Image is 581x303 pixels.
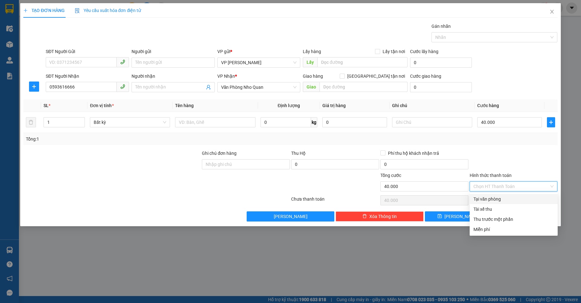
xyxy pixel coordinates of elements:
h1: NQT1409250003 [69,46,109,60]
button: plus [547,117,555,127]
span: Tên hàng [175,103,194,108]
b: Duy Khang Limousine [51,7,127,15]
span: Lấy tận nơi [380,48,408,55]
span: kg [311,117,317,127]
span: save [437,214,442,219]
span: delete [362,214,367,219]
button: [PERSON_NAME] [247,211,335,221]
span: [GEOGRAPHIC_DATA] tận nơi [345,73,408,80]
input: VD: Bàn, Ghế [175,117,255,127]
span: phone [120,84,125,89]
span: Định lượng [278,103,300,108]
label: Ghi chú đơn hàng [202,151,237,156]
span: Lấy [303,57,317,67]
span: close [549,9,555,14]
input: Dọc đường [320,82,408,92]
span: Yêu cầu xuất hóa đơn điện tử [75,8,141,13]
label: Cước giao hàng [410,74,441,79]
span: phone [120,59,125,64]
span: VP Nguyễn Quốc Trị [221,58,297,67]
label: Gán nhãn [431,24,451,29]
li: Số 2 [PERSON_NAME], [GEOGRAPHIC_DATA] [35,15,143,23]
span: Văn Phòng Nho Quan [221,82,297,92]
span: Giao hàng [303,74,323,79]
span: Cước hàng [477,103,499,108]
span: TẠO ĐƠN HÀNG [23,8,64,13]
div: SĐT Người Gửi [46,48,129,55]
div: VP gửi [217,48,301,55]
input: Ghi Chú [392,117,472,127]
span: Thu Hộ [291,151,306,156]
label: Cước lấy hàng [410,49,438,54]
span: VP Nhận [217,74,235,79]
div: SĐT Người Nhận [46,73,129,80]
span: SL [44,103,49,108]
span: plus [29,84,39,89]
span: Lấy hàng [303,49,321,54]
button: save[PERSON_NAME] [425,211,490,221]
div: Thu trước một phần [473,216,554,223]
span: plus [547,120,555,125]
button: plus [29,82,39,92]
span: user-add [206,85,211,90]
div: Người gửi [132,48,215,55]
input: Cước giao hàng [410,82,472,92]
img: logo.jpg [8,8,39,39]
label: Hình thức thanh toán [470,173,512,178]
span: Tổng cước [380,173,401,178]
div: Người nhận [132,73,215,80]
li: Hotline: 19003086 [35,23,143,31]
input: 0 [322,117,387,127]
img: icon [75,8,80,13]
div: Miễn phí [473,226,554,233]
div: Tại văn phòng [473,196,554,203]
input: Ghi chú đơn hàng [202,159,290,169]
div: Chưa thanh toán [290,196,380,207]
span: Giá trị hàng [322,103,346,108]
span: plus [23,8,28,13]
span: Bất kỳ [94,118,166,127]
b: Gửi khách hàng [59,33,118,40]
span: [PERSON_NAME] [444,213,478,220]
span: Giao [303,82,320,92]
th: Ghi chú [390,100,475,112]
button: deleteXóa Thông tin [336,211,424,221]
div: Tài xế thu [473,206,554,213]
b: GỬI : VP [PERSON_NAME] [8,46,68,77]
div: Tổng: 1 [26,136,224,142]
input: Cước lấy hàng [410,58,472,68]
button: Close [543,3,561,21]
span: Phí thu hộ khách nhận trả [385,150,442,157]
input: Dọc đường [317,57,408,67]
span: Xóa Thông tin [369,213,397,220]
span: Đơn vị tính [90,103,114,108]
span: [PERSON_NAME] [274,213,308,220]
button: delete [26,117,36,127]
